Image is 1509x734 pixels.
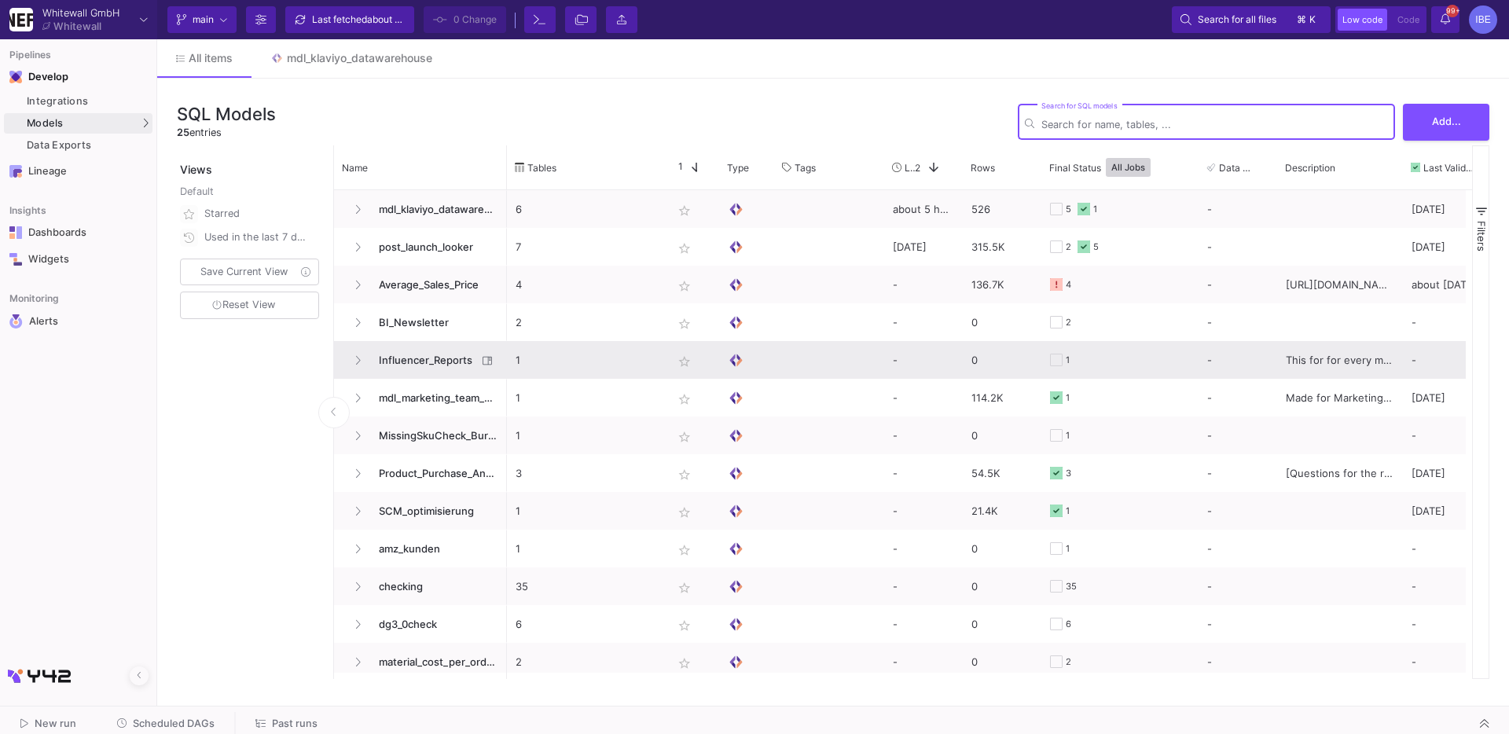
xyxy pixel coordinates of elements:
button: Save Current View [180,259,319,285]
a: Data Exports [4,135,152,156]
div: Alerts [29,314,131,328]
div: - [1207,455,1269,491]
div: - [1403,341,1497,379]
mat-icon: star_border [675,541,694,560]
span: Data Tests [1219,162,1255,174]
div: 4 [1066,266,1071,303]
button: Used in the last 7 days [177,226,322,249]
p: 4 [516,266,655,303]
div: 1 [1066,380,1070,417]
span: Filters [1475,221,1488,251]
div: - [1403,567,1497,605]
div: - [1403,417,1497,454]
span: All items [189,52,233,64]
span: mdl_klaviyo_datawarehouse [369,191,498,228]
span: Rows [971,162,995,174]
button: main [167,6,237,33]
span: Low code [1342,14,1382,25]
img: Navigation icon [9,314,23,328]
div: - [1403,530,1497,567]
span: Models [27,117,64,130]
button: 99+ [1431,6,1459,33]
div: - [884,303,963,341]
div: [DATE] [1403,190,1497,228]
div: Whitewall [53,21,101,31]
p: 6 [516,606,655,643]
div: entries [177,125,276,140]
div: Integrations [27,95,149,108]
div: Used in the last 7 days [204,226,310,249]
img: SQL Model [728,428,744,444]
p: 1 [516,380,655,417]
div: 2 [1066,229,1071,266]
p: 7 [516,229,655,266]
img: SQL Model [728,503,744,519]
div: 315.5K [963,228,1041,266]
mat-expansion-panel-header: Navigation iconDevelop [4,64,152,90]
div: 2 [1066,644,1071,681]
p: 1 [516,493,655,530]
span: 2 [915,162,920,174]
span: Name [342,162,368,174]
div: 1 [1066,342,1070,379]
div: Whitewall GmbH [42,8,119,18]
img: YZ4Yr8zUCx6JYM5gIgaTIQYeTXdcwQjnYC8iZtTV.png [9,8,33,31]
div: - [1207,644,1269,680]
div: 5 [1093,229,1099,266]
span: 99+ [1446,5,1459,17]
span: material_cost_per_order_sku [369,644,498,681]
mat-icon: star_border [675,616,694,635]
div: - [884,530,963,567]
img: SQL Model [728,541,744,557]
span: ⌘ [1297,10,1306,29]
div: - [1207,417,1269,453]
div: - [1403,643,1497,681]
div: 3 [1066,455,1071,492]
span: mdl_marketing_team_data_overview_optimisation [369,380,498,417]
img: SQL Model [728,239,744,255]
span: New run [35,717,76,729]
span: BI_Newsletter [369,304,498,341]
div: [Questions for the report] Which products are people buying after their 1st purchase? Are they st... [1277,454,1403,492]
div: Lineage [28,165,130,178]
img: Tab icon [270,52,284,65]
div: Made for Marketing Team Data Overview sheet [1277,379,1403,417]
div: - [884,341,963,379]
div: 1 [1066,417,1070,454]
div: Default [180,184,322,202]
div: 0 [963,341,1041,379]
img: SQL Model [728,654,744,670]
span: dg3_0check [369,606,498,643]
button: Search for all files⌘k [1172,6,1331,33]
mat-icon: star_border [675,428,694,446]
mat-icon: star_border [675,314,694,333]
span: SCM_optimisierung [369,493,498,530]
span: Tags [795,162,816,174]
span: Last Used [905,162,915,174]
p: 3 [516,455,655,492]
button: Code [1393,9,1424,31]
mat-icon: star_border [675,239,694,258]
img: SQL Model [728,616,744,633]
div: - [1403,605,1497,643]
div: 0 [963,567,1041,605]
div: This for for every model that for Influencer Team [1277,341,1403,379]
span: checking [369,568,498,605]
a: Navigation iconLineage [4,159,152,184]
div: - [1207,266,1269,303]
div: [DATE] [1403,454,1497,492]
div: 1 [1066,493,1070,530]
div: - [1207,342,1269,378]
p: 1 [516,530,655,567]
img: SQL Model [728,465,744,482]
div: - [884,605,963,643]
img: SQL Model [728,277,744,293]
p: 1 [516,342,655,379]
div: 526 [963,190,1041,228]
mat-icon: star_border [675,503,694,522]
a: Navigation iconDashboards [4,220,152,245]
img: SQL Model [728,578,744,595]
div: Dashboards [28,226,130,239]
span: Product_Purchase_Analysis [369,455,498,492]
div: 6 [1066,606,1071,643]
